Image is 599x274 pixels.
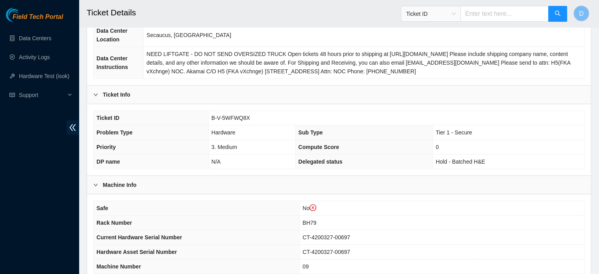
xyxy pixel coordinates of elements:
span: Problem Type [96,129,133,136]
span: Current Hardware Serial Number [96,234,182,240]
span: right [93,92,98,97]
span: Data Center Instructions [96,55,128,70]
span: Secaucus, [GEOGRAPHIC_DATA] [147,32,231,38]
input: Enter text here... [460,6,549,22]
b: Machine Info [103,181,137,189]
span: 09 [302,263,309,270]
span: Rack Number [96,220,132,226]
span: Field Tech Portal [13,13,63,21]
span: BH79 [302,220,316,226]
span: Priority [96,144,116,150]
a: Activity Logs [19,54,50,60]
span: Compute Score [299,144,339,150]
a: Akamai TechnologiesField Tech Portal [6,14,63,24]
span: Safe [96,205,108,211]
span: NEED LIFTGATE - DO NOT SEND OVERSIZED TRUCK Open tickets 48 hours prior to shipping at [URL][DOMA... [147,51,570,75]
b: Ticket Info [103,90,130,99]
a: Hardware Test (isok) [19,73,69,79]
span: 3. Medium [211,144,237,150]
span: Hold - Batched H&E [436,158,485,165]
span: read [9,92,15,98]
span: CT-4200327-00697 [302,234,350,240]
div: Machine Info [87,176,591,194]
span: Sub Type [299,129,323,136]
span: 0 [436,144,439,150]
button: search [548,6,567,22]
span: Hardware Asset Serial Number [96,249,177,255]
span: Ticket ID [96,115,119,121]
span: N/A [211,158,221,165]
span: B-V-5WFWQ8X [211,115,250,121]
span: No [302,205,316,211]
span: search [554,10,561,18]
span: CT-4200327-00697 [302,249,350,255]
span: D [579,9,584,19]
span: Support [19,87,65,103]
span: right [93,183,98,187]
span: Delegated status [299,158,343,165]
span: DP name [96,158,120,165]
div: Ticket Info [87,86,591,104]
span: close-circle [310,204,317,211]
button: D [573,6,589,21]
span: Tier 1 - Secure [436,129,472,136]
span: double-left [67,120,79,135]
span: Data Center Location [96,28,128,43]
span: Ticket ID [406,8,456,20]
span: Hardware [211,129,236,136]
img: Akamai Technologies [6,8,40,22]
a: Data Centers [19,35,51,41]
span: Machine Number [96,263,141,270]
